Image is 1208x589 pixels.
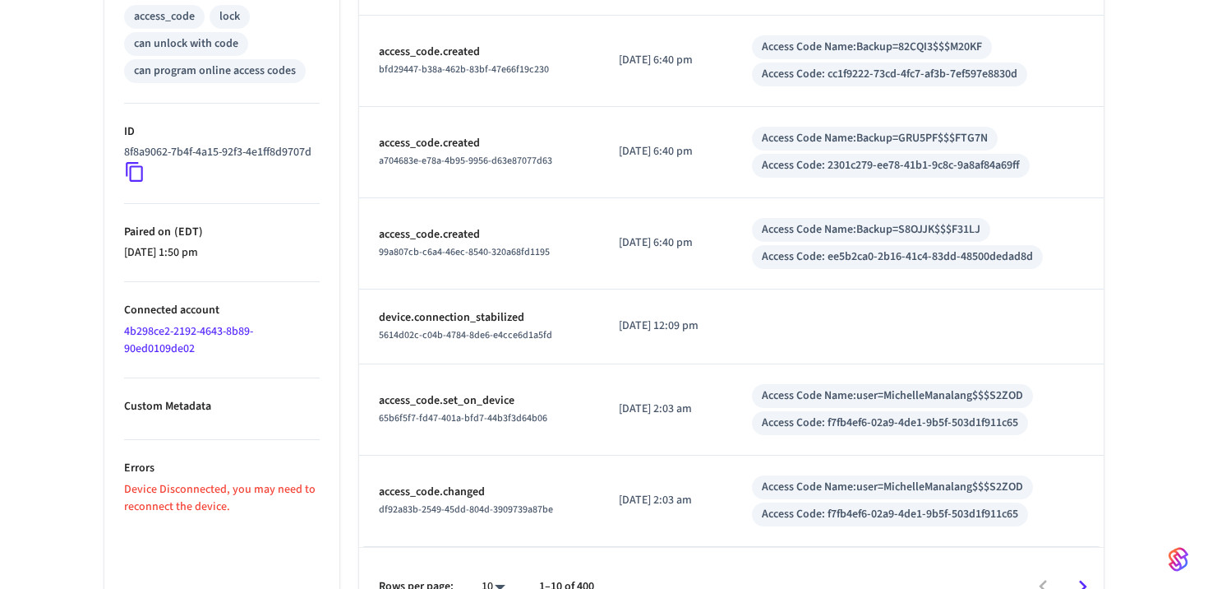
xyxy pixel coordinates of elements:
[124,302,320,319] p: Connected account
[124,244,320,262] p: [DATE] 1:50 pm
[171,224,203,240] span: ( EDT )
[762,157,1020,174] div: Access Code: 2301c279-ee78-41b1-9c8c-9a8af84a69ff
[379,245,550,259] span: 99a807cb-c6a4-46ec-8540-320a68fd1195
[619,492,712,509] p: [DATE] 2:03 am
[619,234,712,252] p: [DATE] 6:40 pm
[379,484,579,501] p: access_code.changed
[762,415,1018,432] div: Access Code: f7fb4ef6-02a9-4de1-9b5f-503d1f911c65
[124,460,320,477] p: Errors
[124,144,311,161] p: 8f8a9062-7b4f-4a15-92f3-4e1ff8d9707d
[379,226,579,243] p: access_code.created
[124,481,320,516] p: Device Disconnected, you may need to reconnect the device.
[219,8,240,26] div: lock
[762,479,1023,496] div: Access Code Name: user=MichelleManalang$$$S2ZOD
[379,411,547,425] span: 65b6f5f7-fd47-401a-bfd7-44b3f3d64b06
[762,66,1017,83] div: Access Code: cc1f9222-73cd-4fc7-af3b-7ef597e8830d
[379,154,552,168] span: a704683e-e78a-4b95-9956-d63e87077d63
[124,224,320,241] p: Paired on
[379,63,549,77] span: bfd29447-b38a-462b-83bf-47e66f19c230
[134,35,238,53] div: can unlock with code
[762,39,982,56] div: Access Code Name: Backup=82CQI3$$$M20KF
[619,52,712,69] p: [DATE] 6:40 pm
[124,398,320,415] p: Custom Metadata
[379,328,552,342] span: 5614d02c-c04b-4784-8de6-e4cce6d1a5fd
[379,309,579,327] p: device.connection_stabilized
[619,318,712,335] p: [DATE] 12:09 pm
[1169,546,1188,573] img: SeamLogoGradient.69752ec5.svg
[379,44,579,61] p: access_code.created
[124,323,253,357] a: 4b298ce2-2192-4643-8b89-90ed0109de02
[762,387,1023,405] div: Access Code Name: user=MichelleManalang$$$S2ZOD
[134,8,195,26] div: access_code
[619,143,712,160] p: [DATE] 6:40 pm
[762,506,1018,523] div: Access Code: f7fb4ef6-02a9-4de1-9b5f-503d1f911c65
[124,123,320,141] p: ID
[762,248,1033,266] div: Access Code: ee5b2ca0-2b16-41c4-83dd-48500dedad8d
[762,221,980,239] div: Access Code Name: Backup=S8OJJK$$$F31LJ
[134,63,296,80] div: can program online access codes
[379,135,579,152] p: access_code.created
[379,503,553,517] span: df92a83b-2549-45dd-804d-3909739a87be
[619,401,712,418] p: [DATE] 2:03 am
[379,392,579,410] p: access_code.set_on_device
[762,130,988,147] div: Access Code Name: Backup=GRU5PF$$$FTG7N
